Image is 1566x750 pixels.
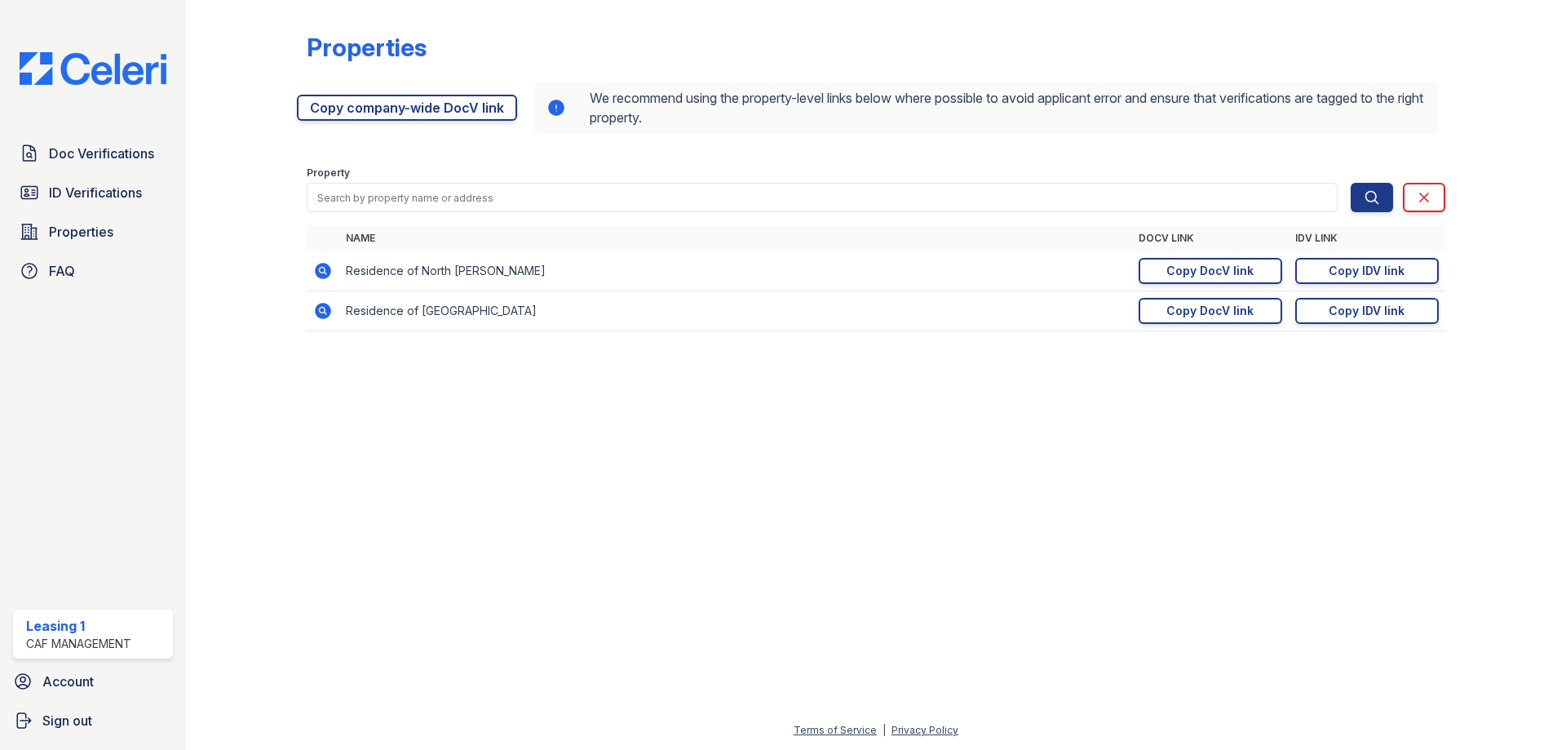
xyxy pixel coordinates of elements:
th: Name [339,225,1132,251]
a: Properties [13,215,173,248]
label: Property [307,166,350,180]
a: Copy company-wide DocV link [297,95,517,121]
a: Copy IDV link [1295,258,1439,284]
span: Doc Verifications [49,144,154,163]
span: FAQ [49,261,75,281]
div: CAF Management [26,636,131,652]
th: DocV Link [1132,225,1289,251]
input: Search by property name or address [307,183,1338,212]
span: Properties [49,222,113,242]
span: ID Verifications [49,183,142,202]
a: Copy DocV link [1139,258,1282,284]
a: Doc Verifications [13,137,173,170]
div: | [883,724,886,736]
a: Sign out [7,704,179,737]
div: Copy IDV link [1329,263,1405,279]
a: FAQ [13,255,173,287]
a: Copy IDV link [1295,298,1439,324]
a: Account [7,665,179,698]
div: We recommend using the property-level links below where possible to avoid applicant error and ens... [533,82,1439,134]
span: Account [42,672,94,691]
div: Copy DocV link [1166,303,1254,319]
div: Copy DocV link [1166,263,1254,279]
a: Copy DocV link [1139,298,1282,324]
a: Privacy Policy [891,724,958,736]
a: ID Verifications [13,176,173,209]
th: IDV Link [1289,225,1445,251]
div: Properties [307,33,427,62]
span: Sign out [42,711,92,730]
div: Leasing 1 [26,616,131,636]
img: CE_Logo_Blue-a8612792a0a2168367f1c8372b55b34899dd931a85d93a1a3d3e32e68fde9ad4.png [7,52,179,85]
div: Copy IDV link [1329,303,1405,319]
td: Residence of [GEOGRAPHIC_DATA] [339,291,1132,331]
a: Terms of Service [794,724,877,736]
td: Residence of North [PERSON_NAME] [339,251,1132,291]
